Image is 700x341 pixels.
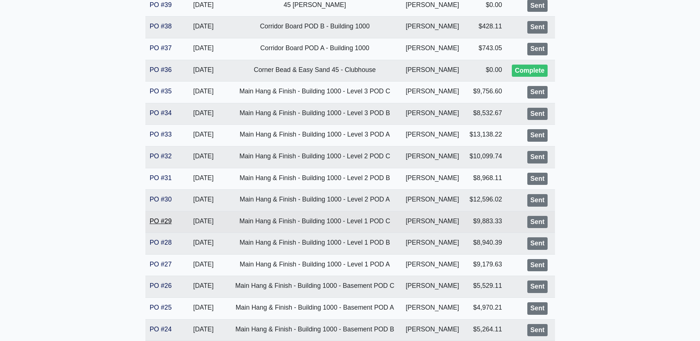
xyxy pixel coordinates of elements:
[401,125,464,147] td: [PERSON_NAME]
[464,125,507,147] td: $13,138.22
[527,324,547,337] div: Sent
[527,216,547,228] div: Sent
[229,211,400,233] td: Main Hang & Finish - Building 1000 - Level 1 POD C
[527,108,547,120] div: Sent
[229,298,400,320] td: Main Hang & Finish - Building 1000 - Basement POD A
[150,217,172,225] a: PO #29
[401,82,464,103] td: [PERSON_NAME]
[512,65,547,77] div: Complete
[401,38,464,60] td: [PERSON_NAME]
[150,304,172,311] a: PO #25
[401,168,464,190] td: [PERSON_NAME]
[150,261,172,268] a: PO #27
[527,129,547,142] div: Sent
[401,211,464,233] td: [PERSON_NAME]
[527,259,547,272] div: Sent
[527,86,547,99] div: Sent
[178,298,229,320] td: [DATE]
[464,276,507,298] td: $5,529.11
[150,325,172,333] a: PO #24
[527,21,547,34] div: Sent
[527,151,547,163] div: Sent
[150,23,172,30] a: PO #38
[150,196,172,203] a: PO #30
[527,194,547,207] div: Sent
[229,82,400,103] td: Main Hang & Finish - Building 1000 - Level 3 POD C
[401,17,464,38] td: [PERSON_NAME]
[229,60,400,82] td: Corner Bead & Easy Sand 45 - Clubhouse
[178,233,229,255] td: [DATE]
[401,319,464,341] td: [PERSON_NAME]
[229,168,400,190] td: Main Hang & Finish - Building 1000 - Level 2 POD B
[150,239,172,246] a: PO #28
[401,276,464,298] td: [PERSON_NAME]
[464,233,507,255] td: $8,940.39
[464,254,507,276] td: $9,179.63
[229,125,400,147] td: Main Hang & Finish - Building 1000 - Level 3 POD A
[178,211,229,233] td: [DATE]
[401,146,464,168] td: [PERSON_NAME]
[527,302,547,315] div: Sent
[229,254,400,276] td: Main Hang & Finish - Building 1000 - Level 1 POD A
[178,276,229,298] td: [DATE]
[229,190,400,211] td: Main Hang & Finish - Building 1000 - Level 2 POD A
[527,173,547,185] div: Sent
[150,1,172,8] a: PO #39
[464,17,507,38] td: $428.11
[229,17,400,38] td: Corridor Board POD B - Building 1000
[401,254,464,276] td: [PERSON_NAME]
[464,319,507,341] td: $5,264.11
[229,38,400,60] td: Corridor Board POD A - Building 1000
[401,190,464,211] td: [PERSON_NAME]
[464,190,507,211] td: $12,596.02
[178,146,229,168] td: [DATE]
[150,109,172,117] a: PO #34
[178,125,229,147] td: [DATE]
[464,38,507,60] td: $743.05
[527,280,547,293] div: Sent
[178,190,229,211] td: [DATE]
[150,174,172,182] a: PO #31
[464,298,507,320] td: $4,970.21
[229,319,400,341] td: Main Hang & Finish - Building 1000 - Basement POD B
[150,152,172,160] a: PO #32
[229,233,400,255] td: Main Hang & Finish - Building 1000 - Level 1 POD B
[464,103,507,125] td: $8,532.67
[401,298,464,320] td: [PERSON_NAME]
[178,17,229,38] td: [DATE]
[178,60,229,82] td: [DATE]
[150,131,172,138] a: PO #33
[150,44,172,52] a: PO #37
[178,103,229,125] td: [DATE]
[464,168,507,190] td: $8,968.11
[178,82,229,103] td: [DATE]
[401,103,464,125] td: [PERSON_NAME]
[150,282,172,289] a: PO #26
[401,233,464,255] td: [PERSON_NAME]
[229,276,400,298] td: Main Hang & Finish - Building 1000 - Basement POD C
[178,168,229,190] td: [DATE]
[229,146,400,168] td: Main Hang & Finish - Building 1000 - Level 2 POD C
[178,319,229,341] td: [DATE]
[401,60,464,82] td: [PERSON_NAME]
[464,60,507,82] td: $0.00
[150,87,172,95] a: PO #35
[464,82,507,103] td: $9,756.60
[229,103,400,125] td: Main Hang & Finish - Building 1000 - Level 3 POD B
[178,254,229,276] td: [DATE]
[527,43,547,55] div: Sent
[150,66,172,73] a: PO #36
[464,211,507,233] td: $9,883.33
[527,237,547,250] div: Sent
[178,38,229,60] td: [DATE]
[464,146,507,168] td: $10,099.74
